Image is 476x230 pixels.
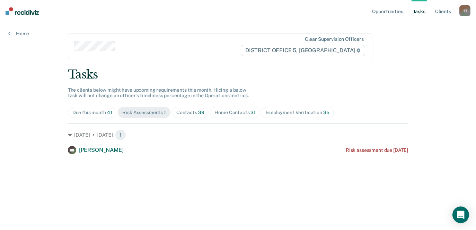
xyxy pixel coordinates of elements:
div: Home Contacts [214,110,256,116]
span: 41 [107,110,112,115]
div: Open Intercom Messenger [452,206,469,223]
span: 35 [323,110,329,115]
div: Risk Assessments [122,110,166,116]
span: 1 [115,129,126,140]
span: 1 [164,110,166,115]
img: Recidiviz [6,7,39,15]
div: Clear supervision officers [305,36,364,42]
div: [DATE] • [DATE] 1 [68,129,408,140]
div: Due this month [72,110,112,116]
span: 31 [250,110,256,115]
div: Risk assessment due [DATE] [346,147,408,153]
span: The clients below might have upcoming requirements this month. Hiding a below task will not chang... [68,87,249,99]
div: Employment Verification [266,110,329,116]
span: [PERSON_NAME] [79,147,124,153]
div: Tasks [68,67,408,82]
div: H T [459,5,470,16]
span: DISTRICT OFFICE 5, [GEOGRAPHIC_DATA] [241,45,365,56]
span: 39 [198,110,204,115]
a: Home [8,30,29,37]
div: Contacts [176,110,204,116]
button: HT [459,5,470,16]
